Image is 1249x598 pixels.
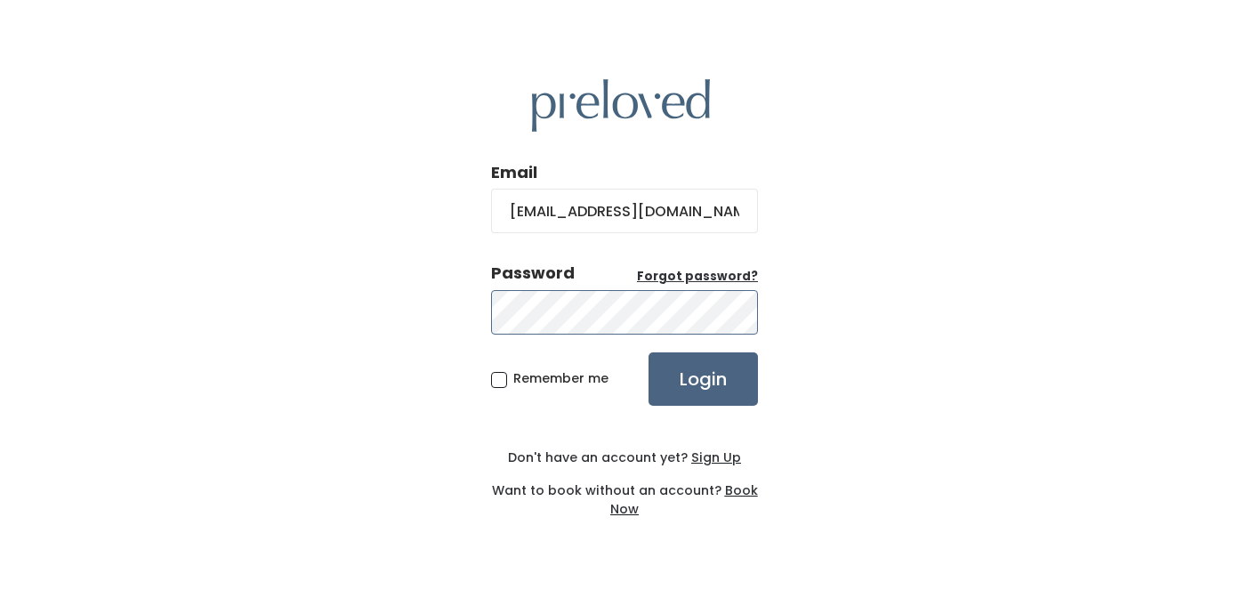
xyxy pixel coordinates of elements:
a: Sign Up [688,448,741,466]
input: Login [649,352,758,406]
u: Forgot password? [637,268,758,285]
a: Forgot password? [637,268,758,286]
a: Book Now [610,481,758,518]
span: Remember me [513,369,608,387]
img: preloved logo [532,79,710,132]
div: Want to book without an account? [491,467,758,519]
div: Password [491,262,575,285]
div: Don't have an account yet? [491,448,758,467]
u: Sign Up [691,448,741,466]
label: Email [491,161,537,184]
